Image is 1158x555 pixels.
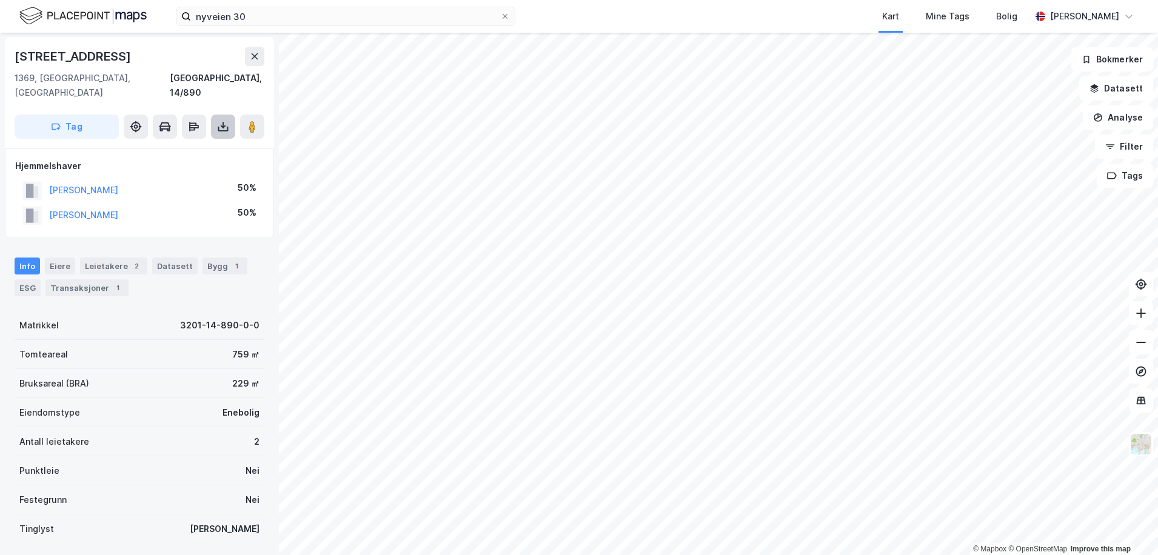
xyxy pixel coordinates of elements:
div: Datasett [152,258,198,274]
div: Bolig [996,9,1017,24]
div: Enebolig [223,405,259,420]
a: Improve this map [1071,545,1131,553]
div: Hjemmelshaver [15,159,264,173]
div: 759 ㎡ [232,347,259,362]
div: Info [15,258,40,274]
button: Datasett [1079,76,1153,101]
div: Nei [246,464,259,478]
div: Eiendomstype [19,405,80,420]
div: 50% [238,205,256,220]
div: 2 [130,260,142,272]
div: 50% [238,181,256,195]
div: Matrikkel [19,318,59,333]
div: 3201-14-890-0-0 [180,318,259,333]
div: Leietakere [80,258,147,274]
div: [PERSON_NAME] [1050,9,1119,24]
div: Nei [246,493,259,507]
div: Festegrunn [19,493,67,507]
button: Analyse [1083,105,1153,130]
div: 229 ㎡ [232,376,259,391]
div: 2 [254,434,259,449]
button: Bokmerker [1071,47,1153,71]
div: Kart [882,9,899,24]
button: Filter [1095,135,1153,159]
button: Tags [1097,164,1153,188]
input: Søk på adresse, matrikkel, gårdeiere, leietakere eller personer [191,7,500,25]
div: Tinglyst [19,522,54,536]
div: Tomteareal [19,347,68,362]
img: logo.f888ab2527a4732fd821a326f86c7f29.svg [19,5,147,27]
div: Transaksjoner [45,279,129,296]
div: [PERSON_NAME] [190,522,259,536]
div: Punktleie [19,464,59,478]
div: 1 [230,260,243,272]
div: Mine Tags [926,9,969,24]
div: Antall leietakere [19,434,89,449]
a: OpenStreetMap [1008,545,1067,553]
img: Z [1130,433,1153,456]
iframe: Chat Widget [1097,497,1158,555]
div: Bruksareal (BRA) [19,376,89,391]
button: Tag [15,115,119,139]
div: [STREET_ADDRESS] [15,47,133,66]
div: 1 [112,282,124,294]
a: Mapbox [973,545,1006,553]
div: Bygg [202,258,247,274]
div: Eiere [45,258,75,274]
div: ESG [15,279,41,296]
div: 1369, [GEOGRAPHIC_DATA], [GEOGRAPHIC_DATA] [15,71,170,100]
div: [GEOGRAPHIC_DATA], 14/890 [170,71,264,100]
